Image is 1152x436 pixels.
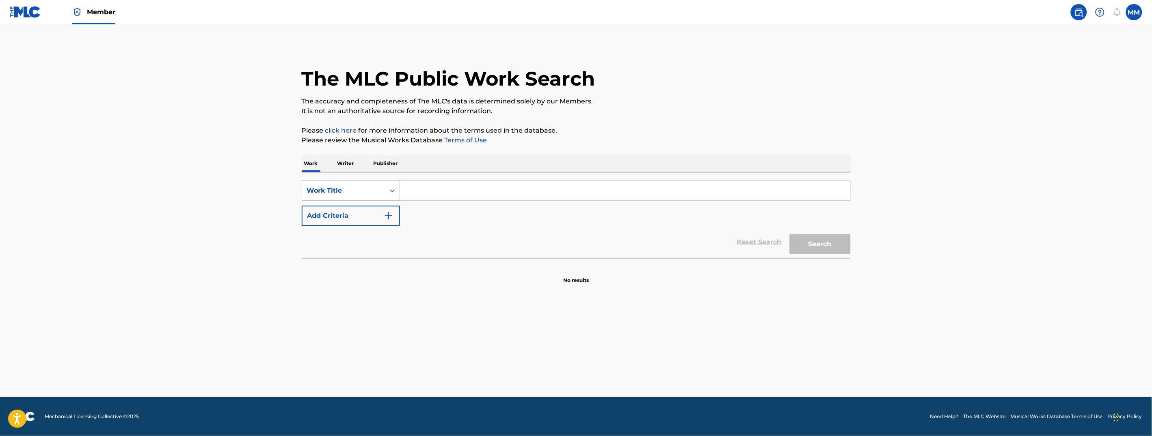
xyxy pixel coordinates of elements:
p: Please review the Musical Works Database [302,135,851,145]
a: The MLC Website [964,413,1006,420]
div: User Menu [1126,4,1142,20]
p: Work [302,155,320,172]
span: Member [87,7,115,17]
form: Search Form [302,180,851,258]
a: Privacy Policy [1108,413,1142,420]
img: help [1095,7,1105,17]
p: Writer [335,155,357,172]
a: Public Search [1071,4,1087,20]
img: Top Rightsholder [72,7,82,17]
img: MLC Logo [10,6,41,18]
img: 9d2ae6d4665cec9f34b9.svg [384,211,393,221]
p: Please for more information about the terms used in the database. [302,126,851,135]
span: Mechanical Licensing Collective © 2025 [45,413,139,420]
img: search [1074,7,1084,17]
a: click here [325,127,357,134]
div: Help [1092,4,1108,20]
p: No results [563,267,589,284]
div: Drag [1114,405,1119,430]
a: Terms of Use [443,136,487,144]
a: Musical Works Database Terms of Use [1011,413,1103,420]
button: Add Criteria [302,206,400,226]
p: It is not an authoritative source for recording information. [302,106,851,116]
div: Work Title [307,186,380,195]
h1: The MLC Public Work Search [302,67,595,91]
div: Notifications [1113,8,1121,16]
p: The accuracy and completeness of The MLC's data is determined solely by our Members. [302,97,851,106]
p: Publisher [371,155,400,172]
a: Need Help? [930,413,959,420]
iframe: Chat Widget [1111,397,1152,436]
img: logo [10,412,35,421]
